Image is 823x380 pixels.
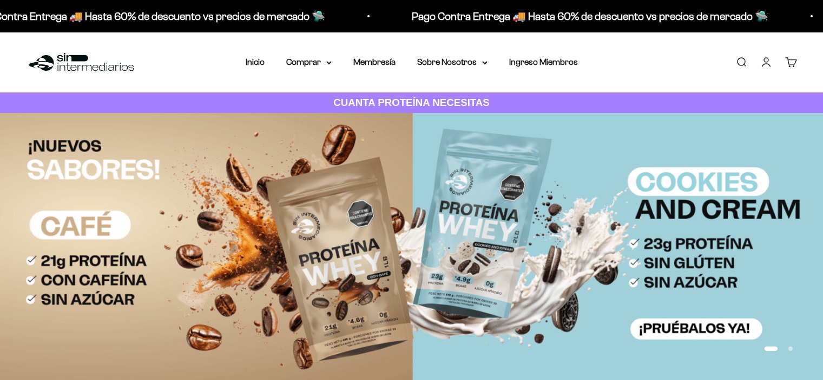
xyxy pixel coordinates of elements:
summary: Sobre Nosotros [417,55,488,69]
a: Membresía [353,57,396,66]
strong: CUANTA PROTEÍNA NECESITAS [333,97,490,108]
a: Ingreso Miembros [509,57,578,66]
a: Inicio [246,57,265,66]
p: Pago Contra Entrega 🚚 Hasta 60% de descuento vs precios de mercado 🛸 [410,8,767,25]
summary: Comprar [286,55,332,69]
